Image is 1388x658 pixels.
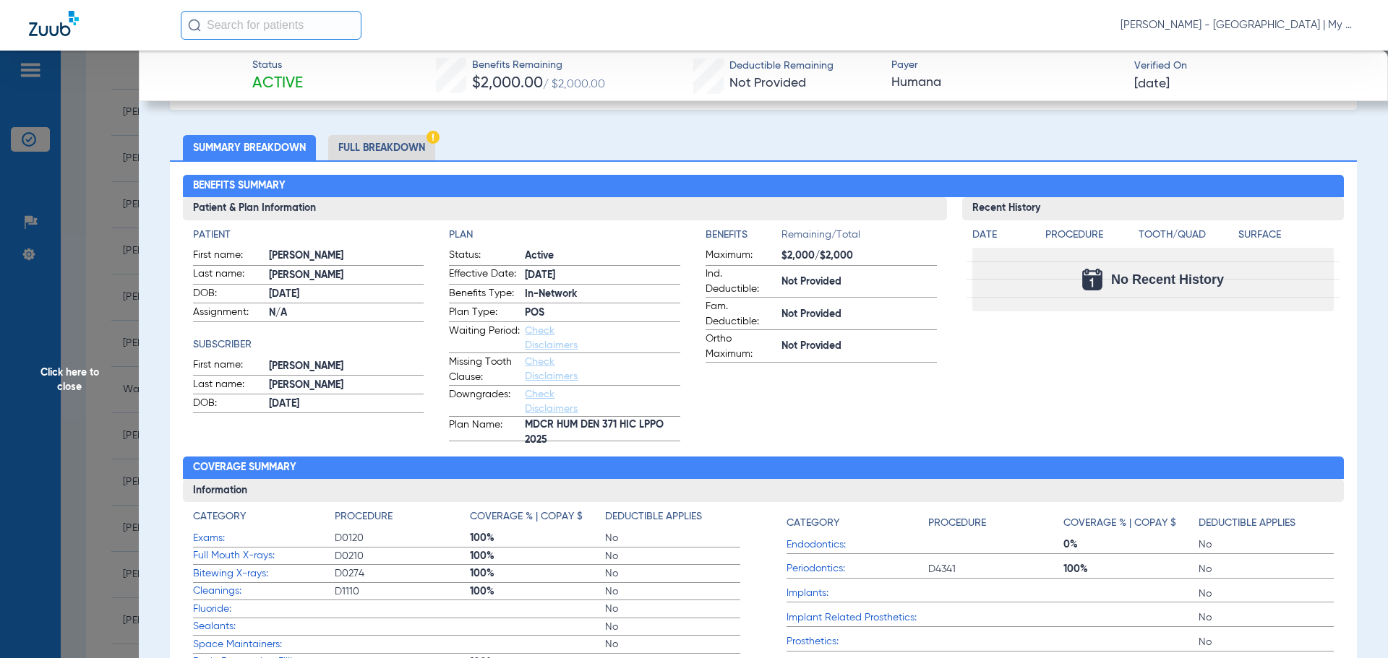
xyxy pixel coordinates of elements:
[193,566,335,581] span: Bitewing X-rays:
[183,197,947,220] h3: Patient & Plan Information
[1199,537,1334,552] span: No
[269,359,424,374] span: [PERSON_NAME]
[335,584,470,599] span: D1110
[328,135,435,160] li: Full Breakdown
[1063,516,1176,531] h4: Coverage % | Copay $
[335,566,470,581] span: D0274
[1063,509,1199,536] app-breakdown-title: Coverage % | Copay $
[1134,75,1170,93] span: [DATE]
[193,267,264,284] span: Last name:
[605,509,740,529] app-breakdown-title: Deductible Applies
[787,509,928,536] app-breakdown-title: Category
[787,537,928,553] span: Endodontics:
[729,59,834,74] span: Deductible Remaining
[193,305,264,322] span: Assignment:
[706,299,776,329] span: Fam. Deductible:
[1199,635,1334,649] span: No
[605,566,740,581] span: No
[1199,610,1334,625] span: No
[525,268,680,283] span: [DATE]
[706,248,776,265] span: Maximum:
[1134,59,1365,74] span: Verified On
[193,358,264,375] span: First name:
[470,584,605,599] span: 100%
[525,248,680,264] span: Active
[605,509,702,524] h4: Deductible Applies
[470,509,605,529] app-breakdown-title: Coverage % | Copay $
[1139,228,1234,248] app-breakdown-title: Tooth/Quad
[470,531,605,545] span: 100%
[972,228,1033,243] h4: Date
[269,248,424,264] span: [PERSON_NAME]
[269,306,424,321] span: N/A
[787,586,928,601] span: Implants:
[193,637,335,652] span: Space Maintainers:
[193,286,264,303] span: DOB:
[1238,228,1334,243] h4: Surface
[269,378,424,393] span: [PERSON_NAME]
[193,531,335,546] span: Exams:
[183,135,316,160] li: Summary Breakdown
[1045,228,1134,248] app-breakdown-title: Procedure
[928,562,1063,576] span: D4341
[470,549,605,563] span: 100%
[525,287,680,302] span: In-Network
[335,549,470,563] span: D0210
[449,248,520,265] span: Status:
[183,175,1345,198] h2: Benefits Summary
[706,332,776,362] span: Ortho Maximum:
[193,584,335,599] span: Cleanings:
[449,387,520,416] span: Downgrades:
[183,456,1345,480] h2: Coverage Summary
[605,620,740,634] span: No
[1082,269,1102,290] img: Calendar
[525,357,578,381] a: Check Disclaimers
[787,634,928,649] span: Prosthetics:
[183,479,1345,502] h3: Information
[781,339,937,354] span: Not Provided
[781,274,937,290] span: Not Provided
[891,74,1122,92] span: Humana
[525,306,680,321] span: POS
[891,58,1122,73] span: Payer
[605,531,740,545] span: No
[449,267,520,284] span: Effective Date:
[928,509,1063,536] app-breakdown-title: Procedure
[787,516,839,531] h4: Category
[1199,562,1334,576] span: No
[781,228,937,248] span: Remaining/Total
[605,602,740,616] span: No
[193,228,424,243] h4: Patient
[252,74,303,94] span: Active
[252,58,303,73] span: Status
[706,228,781,248] app-breakdown-title: Benefits
[525,425,680,441] span: MDCR HUM DEN 371 HIC LPPO 2025
[193,377,264,394] span: Last name:
[1316,589,1388,658] iframe: Chat Widget
[269,397,424,412] span: [DATE]
[193,396,264,413] span: DOB:
[1063,537,1199,552] span: 0%
[449,355,520,385] span: Missing Tooth Clause:
[605,584,740,599] span: No
[525,326,578,350] a: Check Disclaimers
[449,286,520,303] span: Benefits Type:
[193,602,335,617] span: Fluoride:
[193,509,335,529] app-breakdown-title: Category
[29,11,79,36] img: Zuub Logo
[1238,228,1334,248] app-breakdown-title: Surface
[781,248,937,264] span: $2,000/$2,000
[525,389,578,414] a: Check Disclaimers
[269,268,424,283] span: [PERSON_NAME]
[928,516,986,531] h4: Procedure
[449,417,520,441] span: Plan Name:
[1111,272,1224,287] span: No Recent History
[193,248,264,265] span: First name:
[1199,509,1334,536] app-breakdown-title: Deductible Applies
[605,549,740,563] span: No
[193,337,424,352] h4: Subscriber
[188,19,201,32] img: Search Icon
[1121,18,1359,33] span: [PERSON_NAME] - [GEOGRAPHIC_DATA] | My Community Dental Centers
